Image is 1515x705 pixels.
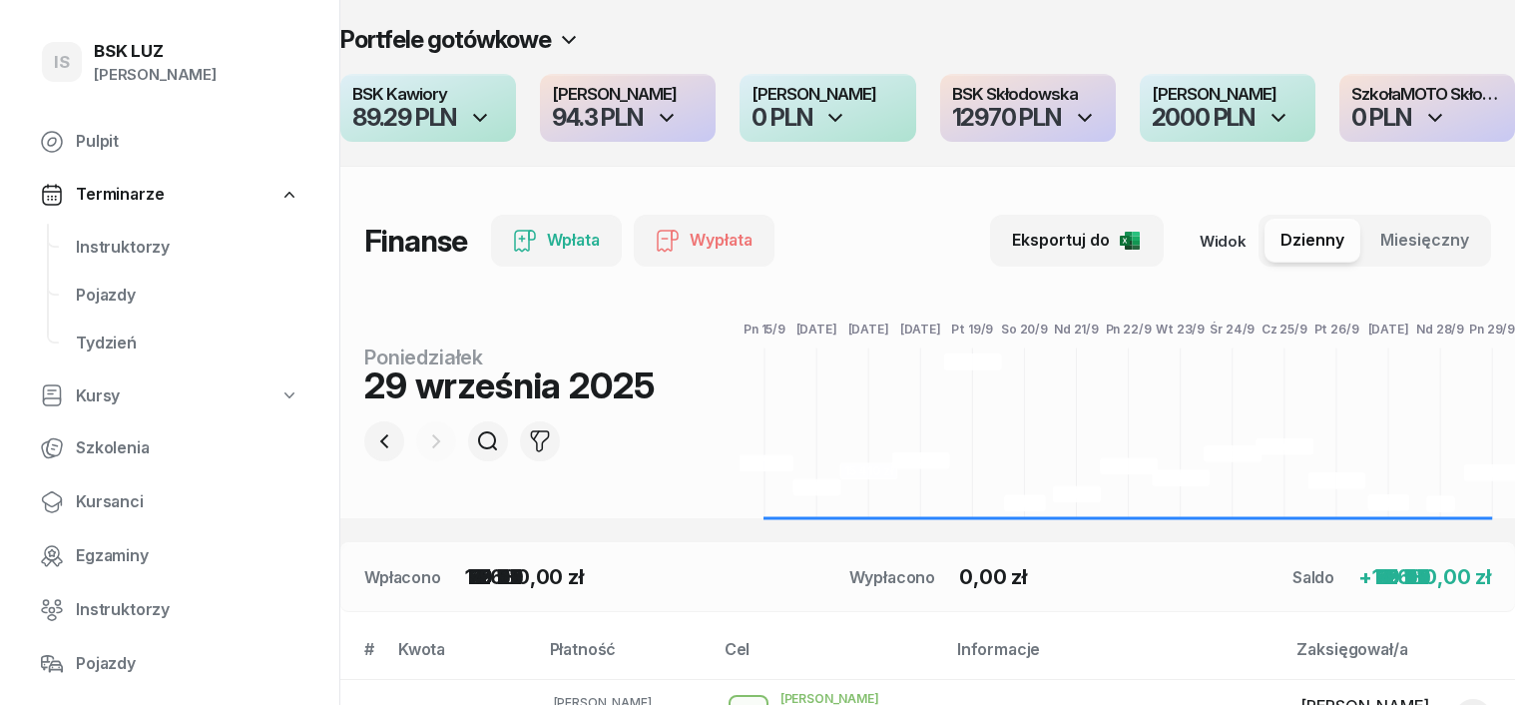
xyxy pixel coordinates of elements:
tspan: [DATE] [900,322,941,337]
tspan: So 20/9 [1001,322,1048,337]
button: BSK Skłodowska12970 PLN [940,74,1116,142]
a: Kursy [24,373,315,419]
h4: BSK Kawiory [352,86,504,104]
div: 2000 PLN [1152,106,1255,130]
tspan: Wt 23/9 [1156,322,1205,337]
tspan: Cz 25/9 [1262,322,1307,337]
a: Instruktorzy [24,586,315,634]
tspan: [DATE] [848,322,889,337]
span: Egzaminy [76,543,299,569]
div: Wpłacono [364,565,441,589]
div: 0 PLN [1351,106,1411,130]
tspan: Pn 29/9 [1469,322,1515,337]
th: Płatność [538,636,713,679]
tspan: Śr 24/9 [1211,321,1256,337]
h4: [PERSON_NAME] [752,86,903,104]
span: Kursanci [76,489,299,515]
span: + [1358,565,1372,589]
h4: [PERSON_NAME] [1152,86,1303,104]
a: Szkolenia [24,424,315,472]
button: [PERSON_NAME]0 PLN [740,74,915,142]
a: Tydzień [60,320,315,367]
a: Instruktorzy [60,224,315,272]
div: 12970 PLN [952,106,1061,130]
a: Kursanci [24,478,315,526]
button: Eksportuj do [990,215,1164,267]
th: Kwota [386,636,538,679]
button: Miesięczny [1364,219,1485,263]
h4: [PERSON_NAME] [552,86,704,104]
a: Pojazdy [60,272,315,320]
tspan: [DATE] [796,322,837,337]
span: Miesięczny [1380,228,1469,254]
div: 94.3 PLN [552,106,642,130]
th: Cel [713,636,945,679]
button: Wypłata [634,215,774,267]
div: Wypłacono [849,565,936,589]
th: # [340,636,386,679]
div: 29 września 2025 [364,367,654,403]
h4: BSK Skłodowska [952,86,1104,104]
span: Dzienny [1280,228,1344,254]
button: Wpłata [491,215,622,267]
div: BSK LUZ [94,43,217,60]
div: [PERSON_NAME] [94,62,217,88]
tspan: [DATE] [1368,322,1409,337]
div: 0 PLN [752,106,811,130]
tspan: Pt 26/9 [1314,322,1359,337]
span: Instruktorzy [76,235,299,261]
h1: Finanse [364,223,467,259]
div: Saldo [1292,565,1334,589]
h2: Portfele gotówkowe [340,24,551,56]
a: Pojazdy [24,640,315,688]
tspan: Pn 22/9 [1106,322,1152,337]
tspan: Nd 21/9 [1054,322,1099,337]
a: Terminarze [24,172,315,218]
a: Pulpit [24,118,315,166]
button: SzkołaMOTO Skłodowska0 PLN [1339,74,1515,142]
div: Eksportuj do [1012,228,1142,254]
th: Zaksięgował/a [1284,636,1515,679]
span: Terminarze [76,182,164,208]
button: [PERSON_NAME]2000 PLN [1140,74,1315,142]
span: Pulpit [76,129,299,155]
span: Instruktorzy [76,597,299,623]
span: Pojazdy [76,651,299,677]
tspan: Nd 28/9 [1416,322,1464,337]
span: Pojazdy [76,283,299,309]
button: [PERSON_NAME]94.3 PLN [540,74,716,142]
button: Dzienny [1264,219,1360,263]
th: Informacje [945,636,1285,679]
tspan: Pn 15/9 [744,322,785,337]
span: Tydzień [76,331,299,356]
span: Szkolenia [76,435,299,461]
span: IS [54,54,70,71]
button: BSK Kawiory89.29 PLN [340,74,516,142]
tspan: Pt 19/9 [952,322,994,337]
h4: SzkołaMOTO Skłodowska [1351,86,1503,104]
div: 89.29 PLN [352,106,456,130]
span: Kursy [76,383,120,409]
div: Wpłata [513,228,600,254]
div: Wypłata [656,228,753,254]
div: poniedziałek [364,348,654,367]
a: Egzaminy [24,532,315,580]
